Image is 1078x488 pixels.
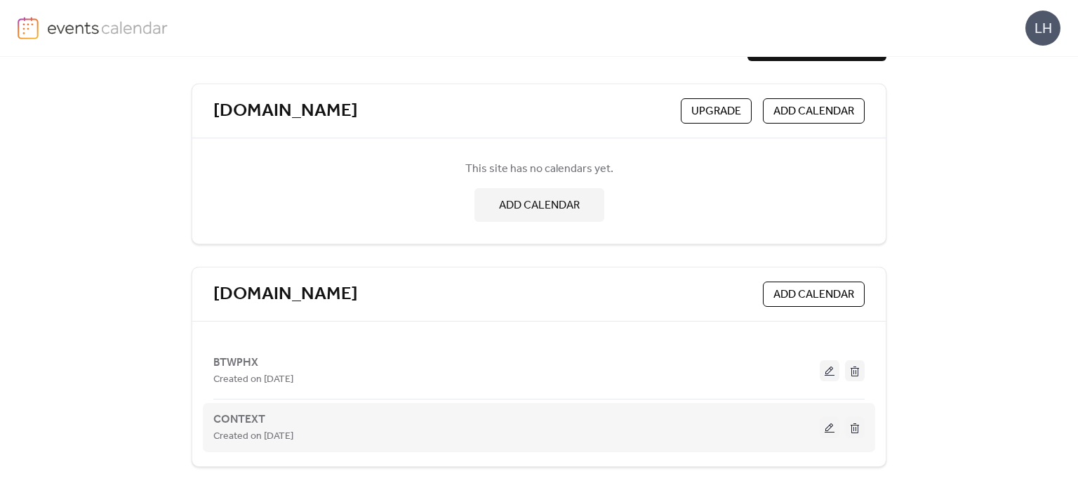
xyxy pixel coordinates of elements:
[213,359,258,367] a: BTWPHX
[499,197,580,214] span: ADD CALENDAR
[213,428,293,445] span: Created on [DATE]
[213,411,265,428] span: CONTEXT
[763,282,865,307] button: ADD CALENDAR
[213,371,293,388] span: Created on [DATE]
[213,355,258,371] span: BTWPHX
[213,100,358,123] a: [DOMAIN_NAME]
[773,286,854,303] span: ADD CALENDAR
[213,416,265,423] a: CONTEXT
[681,98,752,124] button: Upgrade
[213,283,358,306] a: [DOMAIN_NAME]
[763,98,865,124] button: ADD CALENDAR
[465,161,613,178] span: This site has no calendars yet.
[691,103,741,120] span: Upgrade
[1025,11,1060,46] div: LH
[47,17,168,38] img: logo-type
[474,188,604,222] button: ADD CALENDAR
[773,103,854,120] span: ADD CALENDAR
[18,17,39,39] img: logo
